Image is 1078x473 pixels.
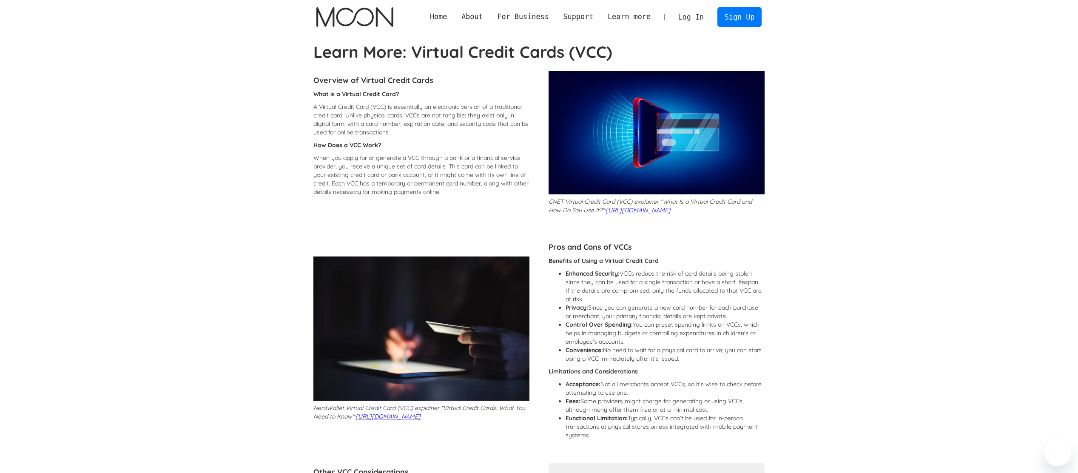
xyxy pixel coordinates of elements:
p: CNET Virtual Credit Card (VCC) explainer "What Is a Virtual Credit Card and How Do You Use It?": [549,197,765,214]
div: For Business [497,11,549,22]
iframe: Knop om het berichtenvenster te openen [1044,439,1071,466]
p: NerdWallet Virtual Credit Card (VCC) explainer "Virtual Credit Cards: What You Need to Know": [313,404,529,421]
img: Moon Logo [316,7,393,27]
a: Log In [671,8,711,26]
strong: Benefits of Using a Virtual Credit Card [549,257,659,265]
li: You can preset spending limits on VCCs, which helps in managing budgets or controlling expenditur... [566,320,765,346]
li: Typically, VCCs can’t be used for in-person transactions at physical stores unless integrated wit... [566,414,765,439]
li: VCCs reduce the risk of card details being stolen since they can be used for a single transaction... [566,269,765,303]
div: Learn more [600,11,658,22]
strong: Enhanced Security: [566,270,620,277]
strong: Acceptance: [566,380,600,388]
div: Learn more [608,11,651,22]
strong: Convenience: [566,346,603,354]
strong: Fees: [566,397,580,405]
li: Some providers might charge for generating or using VCCs, although many offer them free or at a m... [566,397,765,414]
a: [URL][DOMAIN_NAME] [356,413,421,420]
strong: Functional Limitation: [566,414,628,422]
h4: Pros and Cons of VCCs [549,242,765,252]
strong: Learn More: Virtual Credit Cards (VCC) [313,42,612,62]
strong: Control Over Spending: [566,321,633,328]
div: Support [556,11,600,22]
li: Since you can generate a new card number for each purchase or merchant, your primary financial de... [566,303,765,320]
h4: Overview of Virtual Credit Cards [313,75,529,85]
a: home [316,7,393,27]
div: About [454,11,490,22]
strong: What is a Virtual Credit Card? [313,90,399,98]
div: About [461,11,483,22]
div: Support [563,11,593,22]
strong: Limitations and Considerations [549,368,638,375]
p: A Virtual Credit Card (VCC) is essentially an electronic version of a traditional credit card. Un... [313,103,529,137]
a: Home [423,11,454,22]
div: For Business [490,11,556,22]
li: Not all merchants accept VCCs, so it's wise to check before attempting to use one. [566,380,765,397]
strong: How Does a VCC Work? [313,141,381,149]
strong: Privacy: [566,304,588,311]
a: [URL][DOMAIN_NAME] [606,206,671,214]
p: When you apply for or generate a VCC through a bank or a financial service provider, you receive ... [313,154,529,196]
li: No need to wait for a physical card to arrive; you can start using a VCC immediately after it's i... [566,346,765,363]
a: Sign Up [717,7,762,26]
